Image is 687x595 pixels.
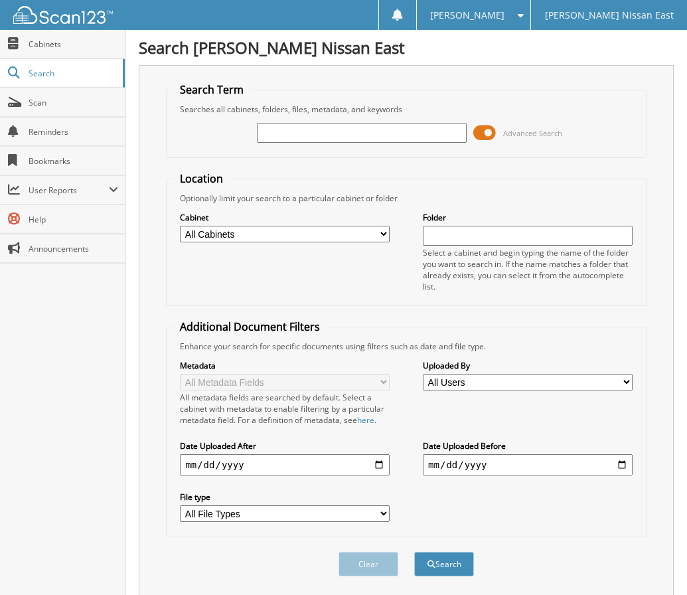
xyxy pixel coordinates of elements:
[423,454,633,475] input: end
[173,319,327,334] legend: Additional Document Filters
[339,552,398,576] button: Clear
[423,440,633,452] label: Date Uploaded Before
[357,414,374,426] a: here
[173,341,639,352] div: Enhance your search for specific documents using filters such as date and file type.
[173,104,639,115] div: Searches all cabinets, folders, files, metadata, and keywords
[180,360,390,371] label: Metadata
[173,171,230,186] legend: Location
[503,128,562,138] span: Advanced Search
[173,193,639,204] div: Optionally limit your search to a particular cabinet or folder
[29,68,116,79] span: Search
[139,37,674,58] h1: Search [PERSON_NAME] Nissan East
[13,6,113,24] img: scan123-logo-white.svg
[173,82,250,97] legend: Search Term
[423,212,633,223] label: Folder
[423,360,633,371] label: Uploaded By
[29,185,109,196] span: User Reports
[430,11,504,19] span: [PERSON_NAME]
[180,392,390,426] div: All metadata fields are searched by default. Select a cabinet with metadata to enable filtering b...
[29,243,118,254] span: Announcements
[29,39,118,50] span: Cabinets
[29,155,118,167] span: Bookmarks
[414,552,474,576] button: Search
[180,454,390,475] input: start
[29,97,118,108] span: Scan
[180,212,390,223] label: Cabinet
[423,247,633,292] div: Select a cabinet and begin typing the name of the folder you want to search in. If the name match...
[545,11,674,19] span: [PERSON_NAME] Nissan East
[180,491,390,503] label: File type
[29,214,118,225] span: Help
[180,440,390,452] label: Date Uploaded After
[29,126,118,137] span: Reminders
